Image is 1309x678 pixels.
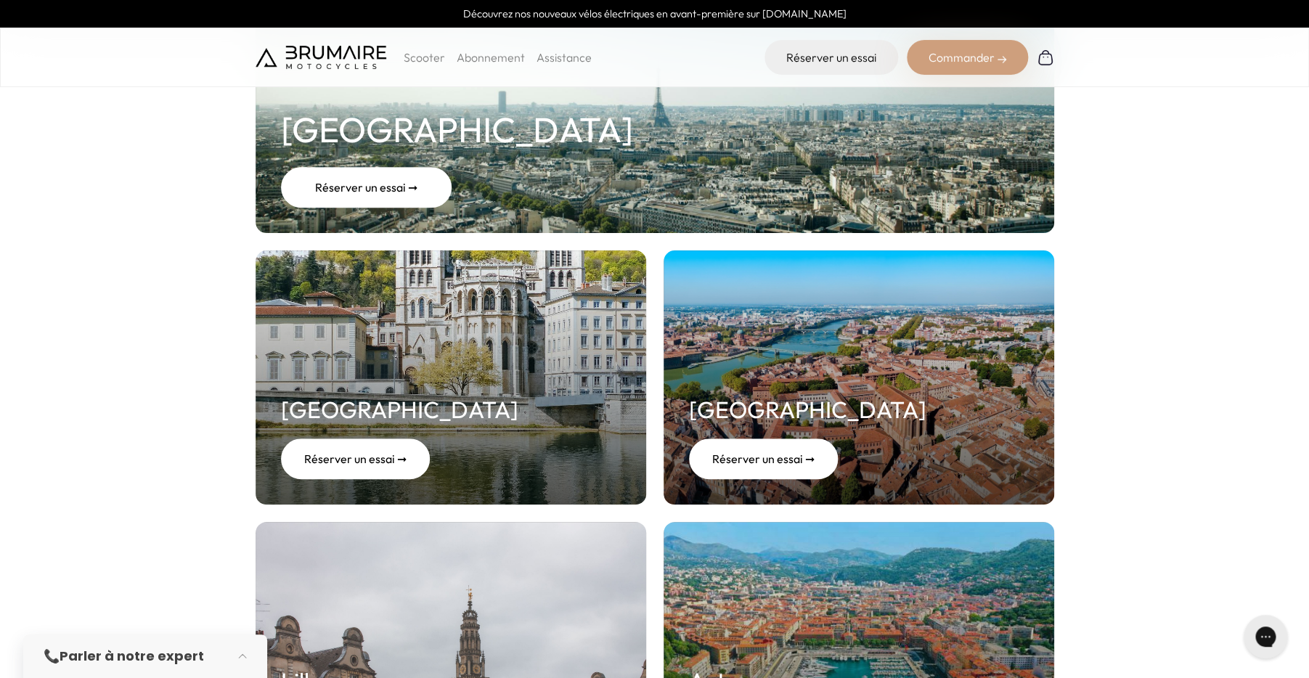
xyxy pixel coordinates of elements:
[764,40,898,75] a: Réserver un essai
[281,392,518,427] h2: [GEOGRAPHIC_DATA]
[404,49,445,66] p: Scooter
[998,55,1006,64] img: right-arrow-2.png
[689,392,926,427] h2: [GEOGRAPHIC_DATA]
[457,50,525,65] a: Abonnement
[537,50,592,65] a: Assistance
[1037,49,1054,66] img: Panier
[907,40,1028,75] div: Commander
[281,438,430,479] div: Réserver un essai ➞
[281,167,452,208] div: Réserver un essai ➞
[664,250,1054,505] a: [GEOGRAPHIC_DATA] Réserver un essai ➞
[1236,610,1294,663] iframe: Gorgias live chat messenger
[256,46,386,69] img: Brumaire Motocycles
[281,103,633,155] h2: [GEOGRAPHIC_DATA]
[689,438,838,479] div: Réserver un essai ➞
[256,250,646,505] a: [GEOGRAPHIC_DATA] Réserver un essai ➞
